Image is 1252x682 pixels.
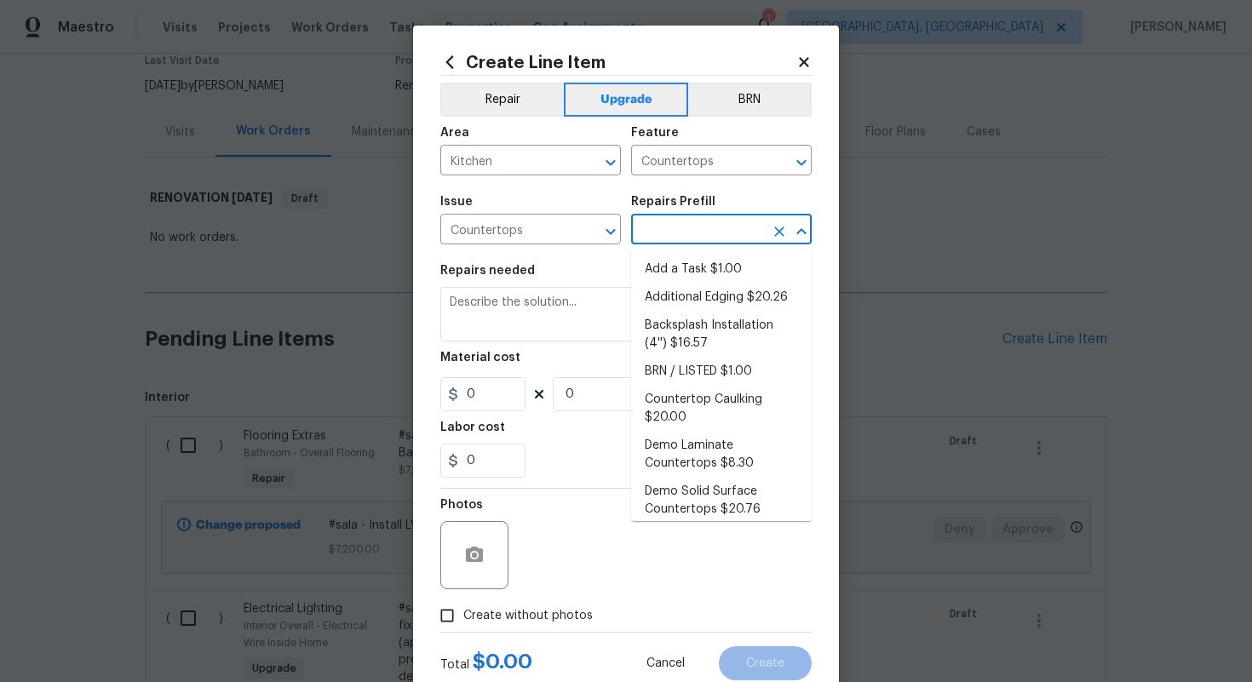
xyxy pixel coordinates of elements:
button: Clear [767,220,791,244]
button: Create [719,646,812,680]
li: Demo Laminate Countertops $8.30 [631,432,812,478]
h5: Area [440,127,469,139]
h5: Labor cost [440,421,505,433]
button: Cancel [619,646,712,680]
h5: Issue [440,196,473,208]
span: Cancel [646,657,685,670]
button: BRN [688,83,812,117]
li: Demo Solid Surface Countertops $20.76 [631,478,812,524]
li: Add a Task $1.00 [631,255,812,284]
li: Countertop Caulking $20.00 [631,386,812,432]
span: Create [746,657,784,670]
h2: Create Line Item [440,53,796,72]
button: Open [599,151,623,175]
button: Open [790,151,813,175]
button: Close [790,220,813,244]
li: Backsplash Installation (4'') $16.57 [631,312,812,358]
h5: Photos [440,499,483,511]
span: Create without photos [463,607,593,625]
h5: Repairs needed [440,265,535,277]
li: Additional Edging $20.26 [631,284,812,312]
h5: Material cost [440,352,520,364]
button: Open [599,220,623,244]
h5: Feature [631,127,679,139]
li: BRN / LISTED $1.00 [631,358,812,386]
button: Repair [440,83,564,117]
h5: Repairs Prefill [631,196,715,208]
span: $ 0.00 [473,651,532,672]
div: Total [440,653,532,673]
button: Upgrade [564,83,689,117]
